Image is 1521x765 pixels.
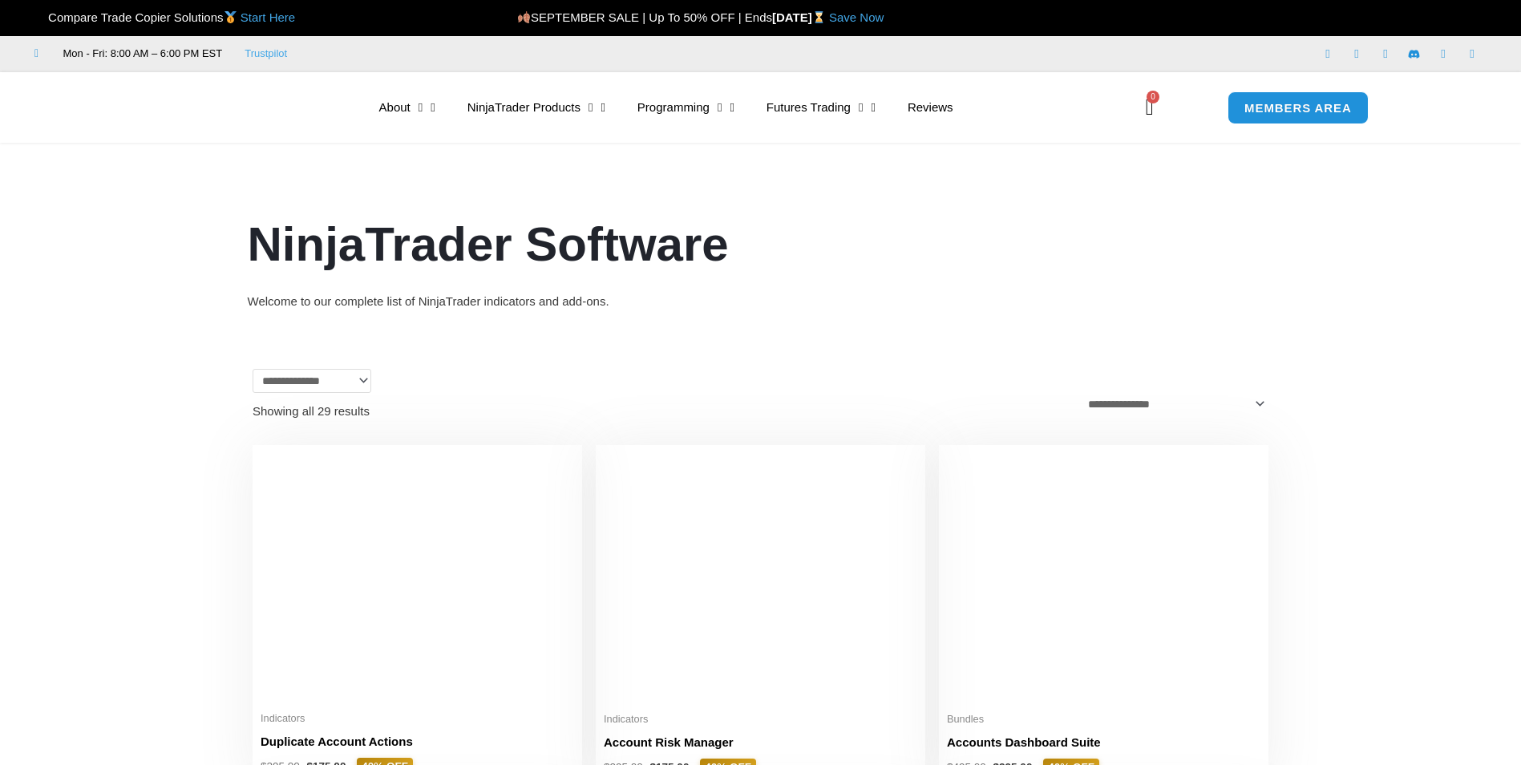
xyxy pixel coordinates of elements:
a: Accounts Dashboard Suite [947,734,1260,759]
img: 🍂 [518,11,530,23]
span: SEPTEMBER SALE | Up To 50% OFF | Ends [517,10,772,24]
a: Start Here [241,10,295,24]
h1: NinjaTrader Software [248,211,1274,278]
strong: [DATE] [772,10,829,24]
span: Bundles [947,713,1260,727]
a: Account Risk Manager [604,734,917,759]
a: NinjaTrader Products [451,89,621,126]
a: MEMBERS AREA [1228,91,1369,124]
a: Programming [621,89,750,126]
a: Trustpilot [245,44,287,63]
select: Shop order [1079,393,1268,415]
span: 0 [1147,91,1159,103]
nav: Menu [363,89,1120,126]
p: Showing all 29 results [253,405,370,417]
a: 0 [1122,84,1178,131]
img: Accounts Dashboard Suite [947,453,1260,703]
img: LogoAI | Affordable Indicators – NinjaTrader [160,79,332,136]
a: Futures Trading [750,89,892,126]
img: 🥇 [225,11,237,23]
span: MEMBERS AREA [1244,102,1352,114]
span: Indicators [604,713,917,727]
h2: Accounts Dashboard Suite [947,734,1260,751]
a: Reviews [892,89,969,126]
div: Welcome to our complete list of NinjaTrader indicators and add-ons. [248,290,1274,313]
span: Compare Trade Copier Solutions [34,10,295,24]
span: Mon - Fri: 8:00 AM – 6:00 PM EST [59,44,223,63]
span: Indicators [261,712,574,726]
img: 🏆 [35,11,47,23]
a: Duplicate Account Actions [261,733,574,758]
img: Duplicate Account Actions [261,453,574,702]
h2: Duplicate Account Actions [261,733,574,750]
a: Save Now [829,10,884,24]
h2: Account Risk Manager [604,734,917,751]
img: Account Risk Manager [604,453,917,702]
a: About [363,89,451,126]
img: ⌛ [813,11,825,23]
